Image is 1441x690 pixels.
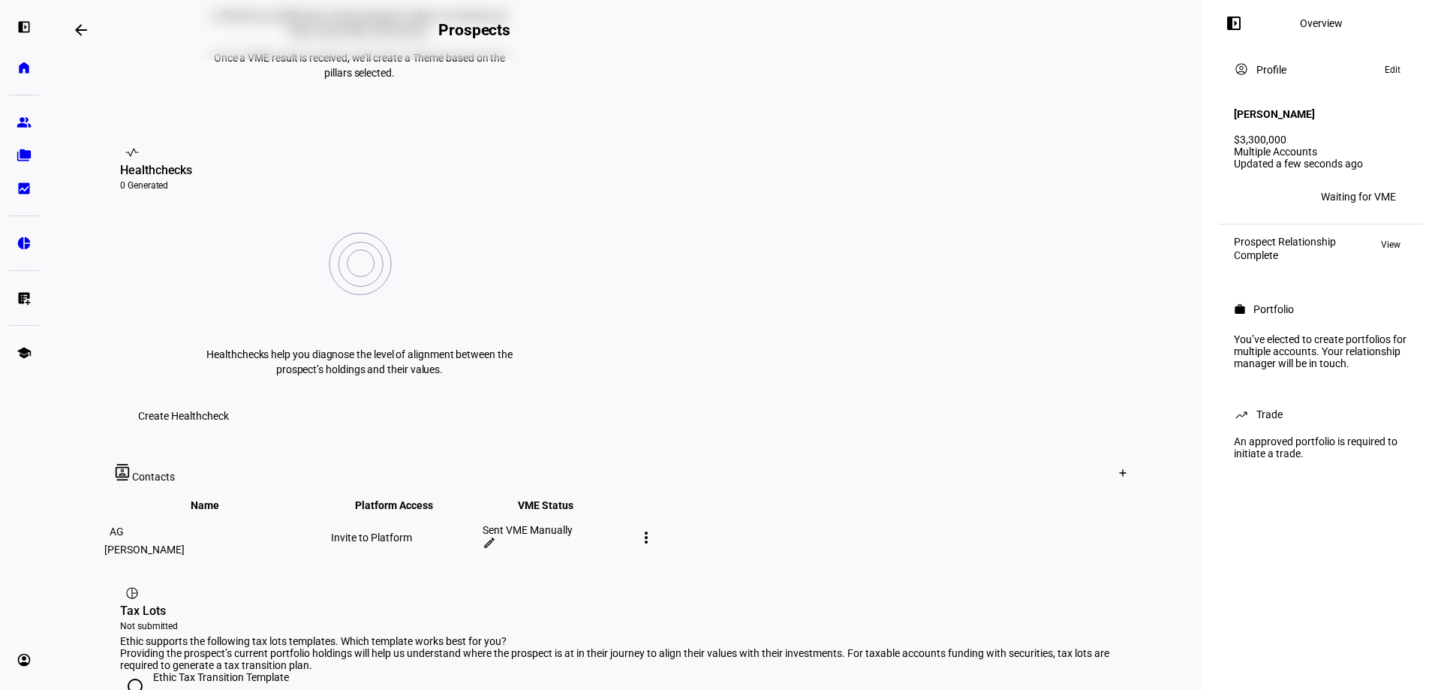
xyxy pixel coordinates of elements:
div: Ethic supports the following tax lots templates. Which template works best for you? [120,635,1129,647]
div: Prospect Relationship [1234,236,1336,248]
a: pie_chart [9,228,39,258]
mat-icon: contacts [114,464,132,481]
mat-icon: more_vert [637,529,655,547]
eth-mat-symbol: school [17,345,32,360]
a: folder_copy [9,140,39,170]
div: Portfolio [1253,303,1294,315]
button: View [1373,236,1408,254]
eth-mat-symbol: account_circle [17,652,32,667]
eth-mat-symbol: left_panel_open [17,20,32,35]
div: $3,300,000 [1234,134,1408,146]
div: Updated a few seconds ago [1234,158,1408,170]
div: Sent VME Manually [483,524,631,536]
div: Profile [1256,64,1286,76]
eth-panel-overview-card-header: Portfolio [1234,300,1408,318]
div: Not submitted [120,620,1129,632]
a: bid_landscape [9,173,39,203]
mat-icon: account_circle [1234,62,1249,77]
mat-icon: left_panel_open [1225,14,1243,32]
mat-icon: vital_signs [125,145,140,160]
span: GC [1262,191,1274,202]
div: Healthchecks [120,161,599,179]
div: An approved portfolio is required to initiate a trade. [1225,429,1417,466]
mat-icon: edit [483,536,496,550]
span: View [1381,236,1400,254]
mat-icon: pie_chart [125,586,140,601]
mat-icon: arrow_backwards [72,21,90,39]
div: Waiting for VME [1321,191,1396,203]
span: VME Status [518,499,596,511]
button: Create Healthcheck [120,401,247,431]
span: Contacts [132,471,175,483]
div: Providing the prospect’s current portfolio holdings will help us understand where the prospect is... [120,647,1129,671]
h2: Prospects [438,21,510,39]
div: Tax Lots [120,602,1129,620]
div: [PERSON_NAME] [104,544,328,556]
div: 0 Generated [120,179,599,191]
div: Overview [1300,17,1343,29]
div: You’ve elected to create portfolios for multiple accounts. Your relationship manager will be in t... [1225,327,1417,375]
mat-icon: work [1234,303,1246,315]
a: group [9,107,39,137]
div: Invite to Platform [331,532,480,544]
h4: [PERSON_NAME] [1234,108,1315,120]
div: Trade [1256,408,1283,420]
a: home [9,53,39,83]
eth-mat-symbol: group [17,115,32,130]
p: Once a VME result is received, we’ll create a Theme based on the pillars selected. [202,50,517,80]
button: Edit [1377,61,1408,79]
eth-mat-symbol: home [17,60,32,75]
div: AG [104,520,128,544]
eth-mat-symbol: list_alt_add [17,291,32,306]
span: Edit [1385,61,1400,79]
eth-panel-overview-card-header: Trade [1234,405,1408,423]
eth-panel-overview-card-header: Profile [1234,61,1408,79]
eth-mat-symbol: folder_copy [17,148,32,163]
div: Complete [1234,249,1336,261]
span: MT [1239,191,1253,202]
div: Multiple Accounts [1234,146,1408,158]
p: Healthchecks help you diagnose the level of alignment between the prospect’s holdings and their v... [202,347,517,377]
eth-mat-symbol: pie_chart [17,236,32,251]
mat-icon: trending_up [1234,407,1249,422]
span: Platform Access [355,499,456,511]
eth-mat-symbol: bid_landscape [17,181,32,196]
span: Create Healthcheck [138,401,229,431]
span: Name [191,499,242,511]
div: Ethic Tax Transition Template [153,671,447,683]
